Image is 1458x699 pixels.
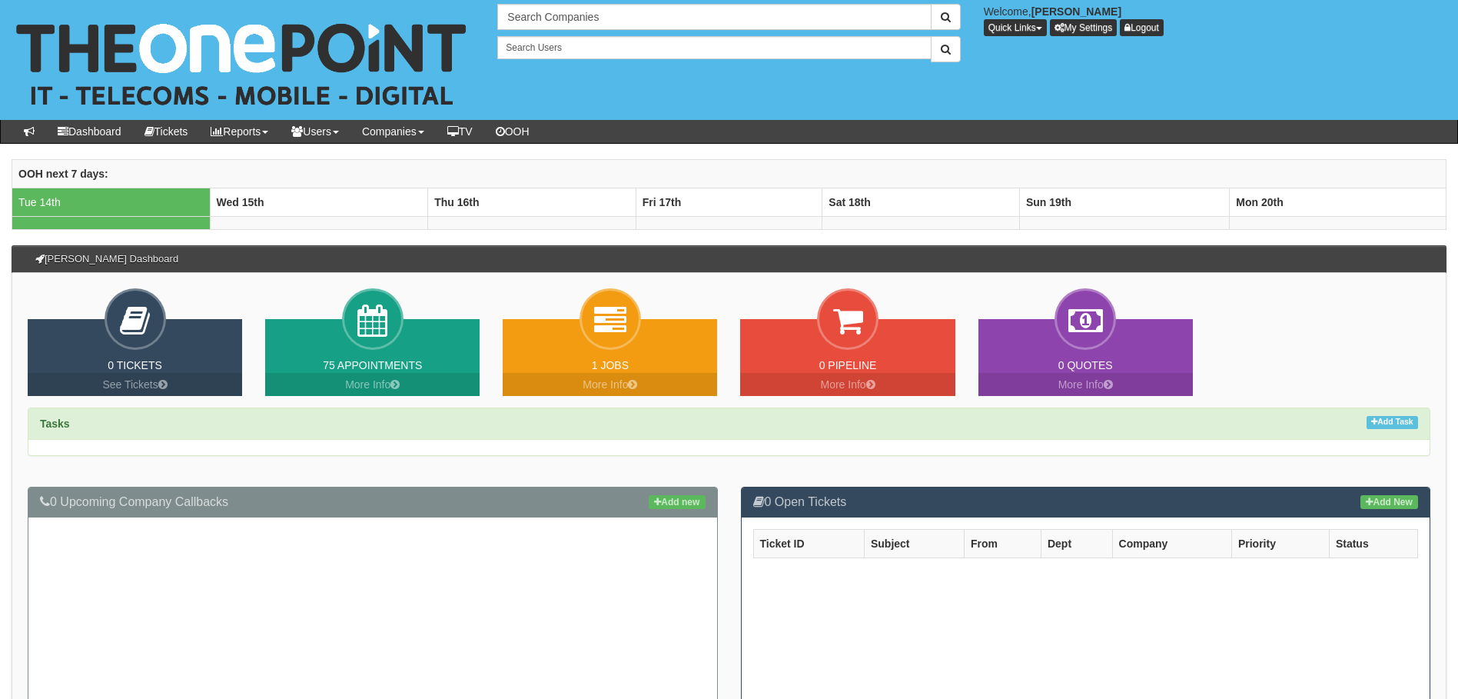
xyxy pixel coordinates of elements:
h3: 0 Upcoming Company Callbacks [40,495,706,509]
a: 1 Jobs [592,359,629,371]
a: 75 Appointments [323,359,422,371]
a: More Info [978,373,1193,396]
a: More Info [265,373,480,396]
a: 0 Pipeline [819,359,877,371]
th: Sat 18th [822,188,1020,216]
th: Thu 16th [428,188,636,216]
a: Add New [1360,495,1418,509]
a: More Info [503,373,717,396]
th: Dept [1041,529,1112,558]
a: Add Task [1367,416,1418,429]
strong: Tasks [40,418,70,430]
th: Subject [864,529,964,558]
div: Welcome, [972,4,1458,36]
th: Sun 19th [1019,188,1229,216]
a: Dashboard [46,120,133,143]
a: Users [280,120,350,143]
input: Search Users [497,36,931,59]
button: Quick Links [984,19,1047,36]
a: 0 Quotes [1058,359,1113,371]
input: Search Companies [497,4,931,30]
th: Fri 17th [636,188,822,216]
a: Add new [649,495,705,509]
th: Status [1329,529,1417,558]
th: OOH next 7 days: [12,159,1446,188]
a: Companies [350,120,436,143]
a: Logout [1120,19,1164,36]
a: My Settings [1050,19,1118,36]
td: Tue 14th [12,188,211,216]
th: From [964,529,1041,558]
a: More Info [740,373,955,396]
th: Company [1112,529,1231,558]
th: Mon 20th [1230,188,1446,216]
th: Ticket ID [753,529,864,558]
a: Tickets [133,120,200,143]
a: 0 Tickets [108,359,162,371]
a: OOH [484,120,541,143]
a: TV [436,120,484,143]
b: [PERSON_NAME] [1031,5,1121,18]
h3: [PERSON_NAME] Dashboard [28,246,186,272]
h3: 0 Open Tickets [753,495,1419,509]
th: Priority [1231,529,1329,558]
th: Wed 15th [210,188,428,216]
a: See Tickets [28,373,242,396]
a: Reports [199,120,280,143]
